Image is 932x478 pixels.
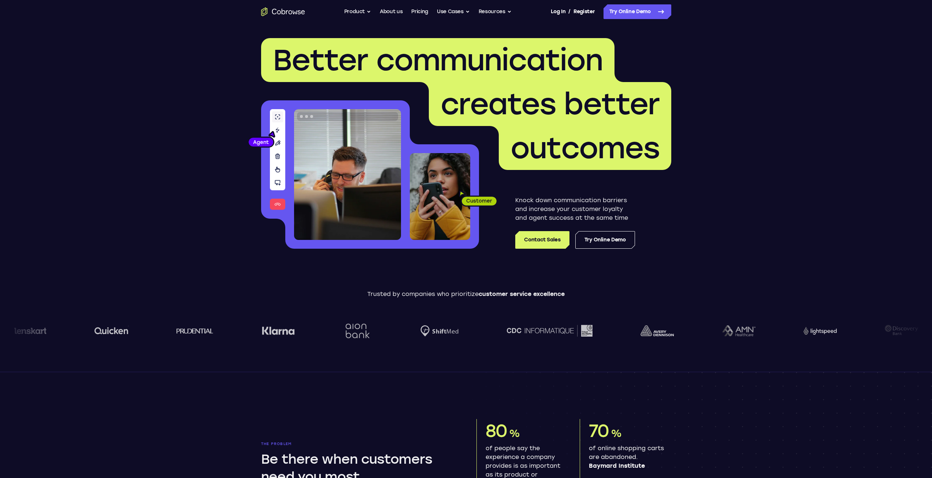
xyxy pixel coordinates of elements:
img: quicken [94,325,129,336]
img: Lightspeed [803,327,837,334]
button: Product [344,4,371,19]
span: % [611,427,621,440]
p: of online shopping carts are abandoned. [589,444,665,470]
a: Go to the home page [261,7,305,16]
span: 80 [486,420,508,441]
span: / [568,7,571,16]
p: Knock down communication barriers and increase your customer loyalty and agent success at the sam... [515,196,635,222]
a: Contact Sales [515,231,569,249]
p: The problem [261,442,456,446]
span: 70 [589,420,609,441]
span: customer service excellence [479,290,565,297]
a: Try Online Demo [604,4,671,19]
a: Log In [551,4,565,19]
button: Resources [479,4,512,19]
img: AMN Healthcare [722,325,755,337]
img: Shiftmed [420,325,458,337]
img: CDC Informatique [507,325,593,336]
span: outcomes [510,130,660,166]
img: A customer holding their phone [410,153,470,240]
a: About us [380,4,402,19]
span: creates better [441,86,660,122]
img: prudential [177,328,213,334]
img: A customer support agent talking on the phone [294,109,401,240]
a: Register [573,4,595,19]
img: Aion Bank [343,316,372,346]
span: % [509,427,520,440]
a: Try Online Demo [575,231,635,249]
button: Use Cases [437,4,470,19]
img: avery-dennison [640,325,674,336]
span: Better communication [273,42,603,78]
img: Klarna [262,326,295,335]
a: Pricing [411,4,428,19]
span: Baymard Institute [589,462,665,470]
